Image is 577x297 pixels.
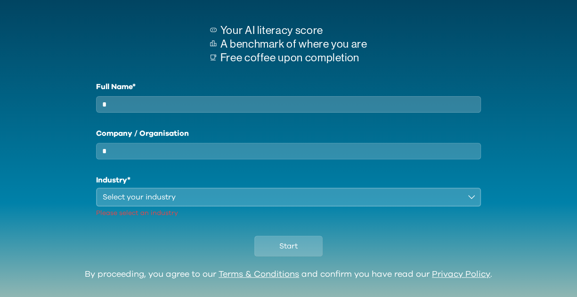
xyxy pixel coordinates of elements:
[254,236,323,256] button: Start
[96,208,481,218] p: Please select an industry
[432,270,490,279] a: Privacy Policy
[219,270,299,279] a: Terms & Conditions
[220,24,367,37] p: Your AI literacy score
[279,240,298,252] span: Start
[96,81,481,92] label: Full Name*
[96,188,481,206] button: Select your industry
[220,51,367,65] p: Free coffee upon completion
[220,37,367,51] p: A benchmark of where you are
[96,128,481,139] label: Company / Organisation
[85,270,492,280] div: By proceeding, you agree to our and confirm you have read our .
[96,174,481,186] h1: Industry*
[103,191,462,203] div: Select your industry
